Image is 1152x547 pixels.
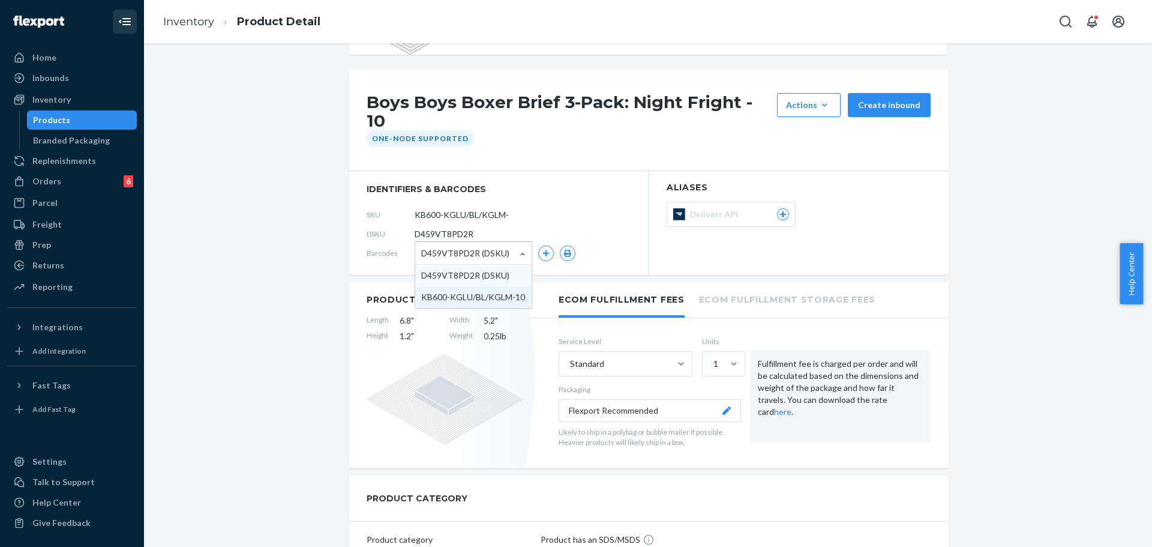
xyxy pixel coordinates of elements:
[449,330,473,342] span: Weight
[7,90,137,109] a: Inventory
[32,321,83,333] div: Integrations
[367,93,771,130] h1: Boys Boys Boxer Brief 3-Pack: Night Fright - 10
[32,379,71,391] div: Fast Tags
[7,172,137,191] a: Orders6
[7,376,137,395] button: Fast Tags
[699,282,875,315] li: Ecom Fulfillment Storage Fees
[367,294,482,305] h2: Product Dimensions
[32,52,56,64] div: Home
[27,110,137,130] a: Products
[7,277,137,297] a: Reporting
[415,228,473,240] span: D459VT8PD2R
[367,210,415,220] span: SKU
[702,336,741,346] label: Units
[367,534,517,546] p: Product category
[559,336,692,346] label: Service Level
[32,175,61,187] div: Orders
[559,427,741,447] p: Likely to ship in a polybag or bubble mailer if possible. Heavier products will likely ship in a ...
[7,452,137,471] a: Settings
[415,286,532,308] div: KB600-KGLU/BL/KGLM-10
[367,130,474,147] div: One-Node Supported
[33,114,70,126] div: Products
[32,517,91,529] div: Give Feedback
[667,183,931,192] h2: Aliases
[32,259,64,271] div: Returns
[411,315,414,325] span: "
[421,243,509,264] span: D459VT8PD2R (DSKU)
[7,48,137,67] a: Home
[1080,10,1104,34] button: Open notifications
[7,318,137,337] button: Integrations
[690,208,743,220] span: Deliverr API
[559,384,741,394] p: Packaging
[541,534,640,546] p: Product has an SDS/MSDS
[449,315,473,327] span: Width
[495,315,498,325] span: "
[7,235,137,255] a: Prep
[32,497,81,509] div: Help Center
[32,239,51,251] div: Prep
[113,10,137,34] button: Close Navigation
[7,256,137,275] a: Returns
[367,488,467,509] h2: PRODUCT CATEGORY
[774,406,791,417] a: here
[32,404,76,414] div: Add Fast Tag
[32,72,69,84] div: Inbounds
[7,151,137,171] a: Replenishments
[400,330,439,342] span: 1.2
[713,358,718,370] div: 1
[7,342,137,361] a: Add Integration
[7,493,137,512] a: Help Center
[7,513,137,533] button: Give Feedback
[13,16,64,28] img: Flexport logo
[415,265,532,286] div: D459VT8PD2R (DSKU)
[7,193,137,213] a: Parcel
[367,330,389,342] span: Height
[32,155,96,167] div: Replenishments
[7,215,137,234] a: Freight
[32,219,62,231] div: Freight
[411,331,414,341] span: "
[32,346,86,356] div: Add Integration
[667,202,796,227] button: Deliverr API
[154,4,330,40] ol: breadcrumbs
[237,15,320,28] a: Product Detail
[367,248,415,258] span: Barcodes
[32,197,58,209] div: Parcel
[1054,10,1078,34] button: Open Search Box
[7,68,137,88] a: Inbounds
[27,131,137,150] a: Branded Packaging
[570,358,604,370] div: Standard
[1106,10,1130,34] button: Open account menu
[367,183,630,195] span: identifiers & barcodes
[484,315,523,327] span: 5.2
[367,229,415,239] span: DSKU
[1120,243,1143,304] button: Help Center
[559,282,685,318] li: Ecom Fulfillment Fees
[712,358,713,370] input: 1
[32,281,73,293] div: Reporting
[367,315,389,327] span: Length
[163,15,214,28] a: Inventory
[32,94,71,106] div: Inventory
[400,315,439,327] span: 6.8
[124,175,133,187] div: 6
[7,473,137,492] a: Talk to Support
[848,93,931,117] button: Create inbound
[786,99,832,111] div: Actions
[32,476,95,488] div: Talk to Support
[777,93,841,117] button: Actions
[751,351,931,443] div: Fulfillment fee is charged per order and will be calculated based on the dimensions and weight of...
[559,399,741,422] button: Flexport Recommended
[32,456,67,468] div: Settings
[484,330,523,342] span: 0.25 lb
[7,400,137,419] a: Add Fast Tag
[33,134,110,147] div: Branded Packaging
[569,358,570,370] input: Standard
